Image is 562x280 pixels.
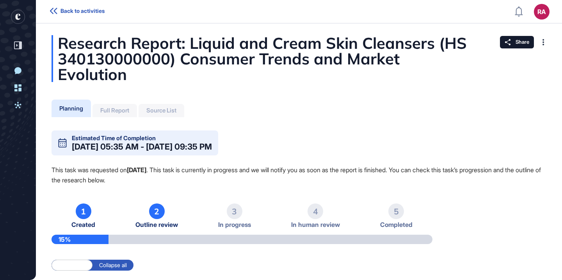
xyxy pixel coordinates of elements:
[92,260,133,271] label: Collapse all
[516,39,529,45] span: Share
[60,8,105,14] span: Back to activities
[52,260,92,271] label: Expand all
[71,221,95,228] span: Created
[59,105,83,112] div: Planning
[52,35,546,82] div: Research Report: Liquid and Cream Skin Cleansers (HS 340130000000) Consumer Trends and Market Evo...
[76,203,91,219] div: 1
[52,165,546,185] p: This task was requested on . This task is currently in progress and we will notify you as soon as...
[227,203,242,219] div: 3
[308,203,323,219] div: 4
[50,8,105,15] a: Back to activities
[135,221,178,228] span: Outline review
[72,135,156,141] div: Estimated Time of Completion
[218,221,251,228] span: In progress
[127,166,146,174] strong: [DATE]
[291,221,340,228] span: In human review
[380,221,413,228] span: Completed
[100,107,129,114] div: Full Report
[72,143,212,151] div: [DATE] 05:35 AM - [DATE] 09:35 PM
[149,203,165,219] div: 2
[146,107,176,114] div: Source List
[11,10,25,24] div: entrapeer-logo
[388,203,404,219] div: 5
[534,4,550,20] button: RA
[52,235,108,244] div: 15%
